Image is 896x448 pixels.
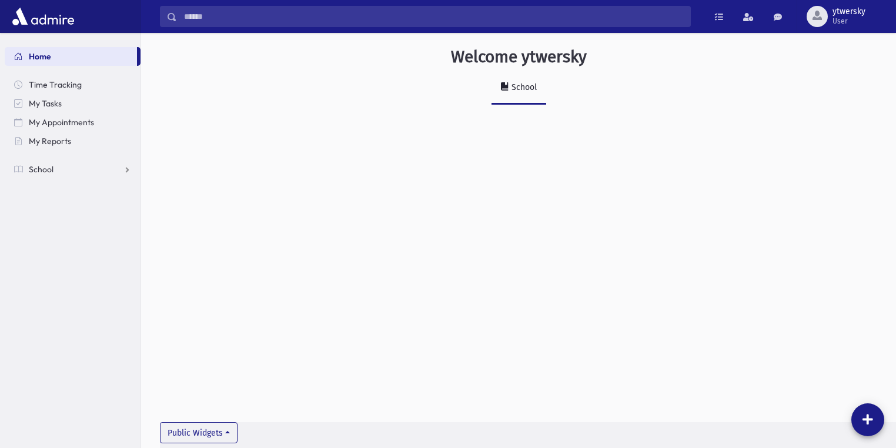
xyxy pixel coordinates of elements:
[5,75,141,94] a: Time Tracking
[29,98,62,109] span: My Tasks
[5,132,141,151] a: My Reports
[509,82,537,92] div: School
[29,51,51,62] span: Home
[451,47,587,67] h3: Welcome ytwersky
[29,117,94,128] span: My Appointments
[833,7,865,16] span: ytwersky
[29,79,82,90] span: Time Tracking
[492,72,546,105] a: School
[5,160,141,179] a: School
[9,5,77,28] img: AdmirePro
[177,6,690,27] input: Search
[5,47,137,66] a: Home
[5,113,141,132] a: My Appointments
[160,422,238,443] button: Public Widgets
[833,16,865,26] span: User
[29,164,54,175] span: School
[5,94,141,113] a: My Tasks
[29,136,71,146] span: My Reports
